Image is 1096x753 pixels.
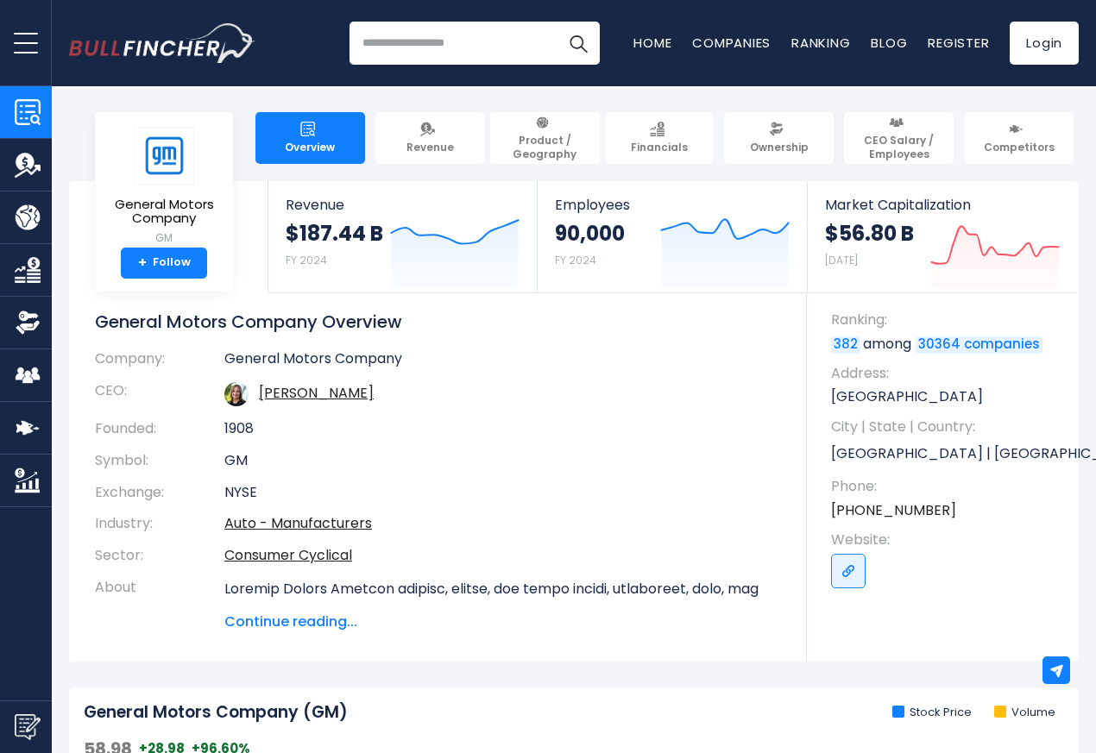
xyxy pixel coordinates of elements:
[831,530,1061,549] span: Website:
[259,383,374,403] a: ceo
[557,22,600,65] button: Search
[224,445,781,477] td: GM
[831,335,1061,354] p: among
[375,112,485,164] a: Revenue
[286,253,327,267] small: FY 2024
[286,220,383,247] strong: $187.44 B
[121,248,207,279] a: +Follow
[831,336,860,354] a: 382
[95,572,224,632] th: About
[224,350,781,375] td: General Motors Company
[285,141,335,154] span: Overview
[555,253,596,267] small: FY 2024
[69,23,255,63] img: Bullfincher logo
[825,220,914,247] strong: $56.80 B
[109,198,219,226] span: General Motors Company
[605,112,715,164] a: Financials
[633,34,671,52] a: Home
[831,441,1061,467] p: [GEOGRAPHIC_DATA] | [GEOGRAPHIC_DATA] | US
[871,34,907,52] a: Blog
[490,112,600,164] a: Product / Geography
[852,134,946,160] span: CEO Salary / Employees
[108,126,220,248] a: General Motors Company GM
[498,134,592,160] span: Product / Geography
[808,181,1077,292] a: Market Capitalization $56.80 B [DATE]
[831,417,1061,436] span: City | State | Country:
[95,413,224,445] th: Founded:
[224,477,781,509] td: NYSE
[95,508,224,540] th: Industry:
[95,540,224,572] th: Sector:
[224,513,372,533] a: Auto - Manufacturers
[892,706,972,720] li: Stock Price
[825,253,858,267] small: [DATE]
[831,501,956,520] a: [PHONE_NUMBER]
[825,197,1060,213] span: Market Capitalization
[631,141,688,154] span: Financials
[916,336,1042,354] a: 30364 companies
[224,413,781,445] td: 1908
[555,220,625,247] strong: 90,000
[791,34,850,52] a: Ranking
[84,702,348,724] h2: General Motors Company (GM)
[964,112,1074,164] a: Competitors
[15,310,41,336] img: Ownership
[555,197,789,213] span: Employees
[224,382,249,406] img: mary-t-barra.jpg
[255,112,365,164] a: Overview
[692,34,771,52] a: Companies
[1010,22,1079,65] a: Login
[994,706,1055,720] li: Volume
[844,112,954,164] a: CEO Salary / Employees
[268,181,537,292] a: Revenue $187.44 B FY 2024
[831,364,1061,383] span: Address:
[95,311,781,333] h1: General Motors Company Overview
[831,387,1061,406] p: [GEOGRAPHIC_DATA]
[138,255,147,271] strong: +
[224,545,352,565] a: Consumer Cyclical
[95,445,224,477] th: Symbol:
[95,350,224,375] th: Company:
[69,23,255,63] a: Go to homepage
[724,112,834,164] a: Ownership
[224,612,781,632] span: Continue reading...
[831,554,866,588] a: Go to link
[831,477,1061,496] span: Phone:
[984,141,1055,154] span: Competitors
[95,477,224,509] th: Exchange:
[286,197,520,213] span: Revenue
[95,375,224,413] th: CEO:
[750,141,809,154] span: Ownership
[831,311,1061,329] span: Ranking:
[538,181,806,292] a: Employees 90,000 FY 2024
[928,34,989,52] a: Register
[406,141,454,154] span: Revenue
[109,230,219,246] small: GM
